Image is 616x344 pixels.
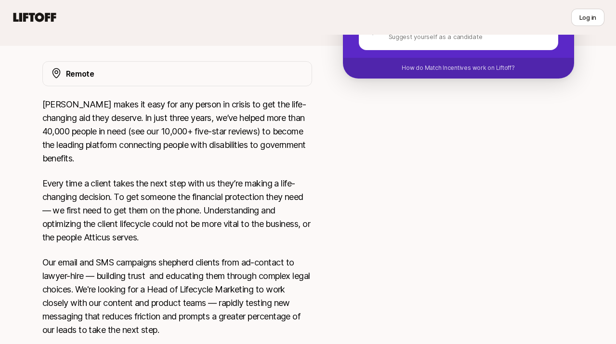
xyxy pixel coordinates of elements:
[402,64,514,72] p: How do Match Incentives work on Liftoff?
[571,9,604,26] button: Log in
[66,67,94,80] p: Remote
[42,98,312,165] p: [PERSON_NAME] makes it easy for any person in crisis to get the life-changing aid they deserve. I...
[42,256,312,337] p: Our email and SMS campaigns shepherd clients from ad-contact to lawyer-hire — building trust and ...
[389,32,483,41] p: Suggest yourself as a candidate
[42,177,312,244] p: Every time a client takes the next step with us they’re making a life-changing decision. To get s...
